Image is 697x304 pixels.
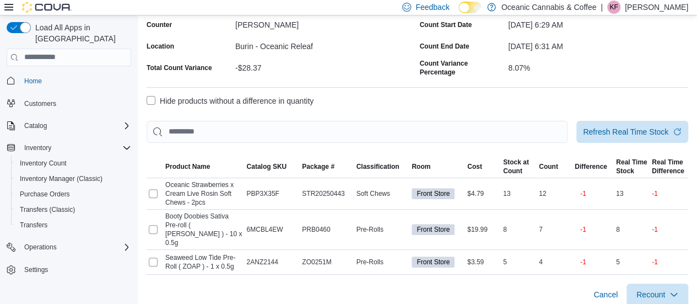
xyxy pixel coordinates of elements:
[24,121,47,130] span: Catalog
[616,167,647,175] div: Stock
[147,63,212,72] div: Total Count Variance
[2,239,136,255] button: Operations
[412,188,455,199] span: Front Store
[20,97,131,110] span: Customers
[31,22,131,44] span: Load All Apps in [GEOGRAPHIC_DATA]
[580,225,586,234] p: -1
[420,59,504,77] div: Count Variance Percentage
[465,255,501,269] div: $3.59
[300,187,354,200] div: STR20250443
[2,140,136,156] button: Inventory
[503,167,529,175] div: Count
[652,167,684,175] div: Difference
[24,77,42,86] span: Home
[537,223,572,236] div: 7
[508,38,688,51] div: [DATE] 6:31 AM
[300,223,354,236] div: PRB0460
[24,243,57,252] span: Operations
[503,158,529,167] div: Stock at
[20,174,102,183] span: Inventory Manager (Classic)
[501,156,537,178] button: Stock atCount
[607,1,620,14] div: Katie Farewell
[420,42,469,51] label: Count End Date
[616,158,647,167] div: Real Time
[2,118,136,134] button: Catalog
[300,255,354,269] div: ZO0251M
[165,180,242,207] span: Oceanic Strawberries x Cream Live Rosin Soft Chews - 2pcs
[15,203,79,216] a: Transfers (Classic)
[20,205,75,214] span: Transfers (Classic)
[539,162,558,171] span: Count
[465,187,501,200] div: $4.79
[501,1,597,14] p: Oceanic Cannabis & Coffee
[583,126,668,137] span: Refresh Real Time Stock
[609,1,618,14] span: KF
[625,1,688,14] p: [PERSON_NAME]
[20,241,131,254] span: Operations
[572,160,614,173] button: Difference
[20,263,131,276] span: Settings
[354,187,409,200] div: Soft Chews
[22,2,72,13] img: Cova
[15,188,131,201] span: Purchase Orders
[467,162,482,171] span: Cost
[20,141,56,154] button: Inventory
[246,258,278,266] span: 2ANZ2144
[15,188,74,201] a: Purchase Orders
[636,289,665,300] span: Recount
[11,171,136,186] button: Inventory Manager (Classic)
[465,160,501,173] button: Cost
[15,203,131,216] span: Transfers (Classic)
[20,74,131,88] span: Home
[2,95,136,111] button: Customers
[300,160,354,173] button: Package #
[652,258,658,266] p: -1
[11,202,136,217] button: Transfers (Classic)
[165,253,242,271] span: Seaweed Low Tide Pre-Roll ( ZOAP ) - 1 x 0.5g
[244,160,300,173] button: Catalog SKU
[420,20,472,29] label: Count Start Date
[614,223,650,236] div: 8
[409,160,465,173] button: Room
[20,263,52,276] a: Settings
[575,162,607,171] div: Difference
[593,289,618,300] span: Cancel
[501,187,537,200] div: 13
[415,2,449,13] span: Feedback
[537,255,572,269] div: 4
[302,162,334,171] span: Package #
[580,258,586,266] p: -1
[20,119,131,132] span: Catalog
[235,38,415,51] div: Burin - Oceanic Releaf
[20,119,51,132] button: Catalog
[11,156,136,171] button: Inventory Count
[165,212,242,247] span: Booty Doobies Sativa Pre-roll ( Summer Haze ) - 10 x 0.5g
[15,218,52,232] a: Transfers
[652,189,658,198] p: -1
[235,59,415,72] div: -$28.37
[11,217,136,233] button: Transfers
[24,143,51,152] span: Inventory
[652,158,684,175] span: Real Time Difference
[616,158,647,175] span: Real Time Stock
[147,20,172,29] label: Counter
[417,189,450,199] span: Front Store
[15,172,131,185] span: Inventory Manager (Classic)
[20,221,47,230] span: Transfers
[412,162,430,171] span: Room
[2,262,136,278] button: Settings
[246,162,287,171] span: Catalog SKU
[354,160,409,173] button: Classification
[147,121,568,143] input: This is a search bar. After typing your query, hit enter to filter the results lower in the page.
[147,42,174,51] label: Location
[11,186,136,202] button: Purchase Orders
[580,189,586,198] p: -1
[458,2,482,13] input: Dark Mode
[20,190,70,199] span: Purchase Orders
[601,1,603,14] p: |
[246,189,279,198] span: PBP3X35F
[503,158,529,175] span: Stock at Count
[508,16,688,29] div: [DATE] 6:29 AM
[20,74,46,88] a: Home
